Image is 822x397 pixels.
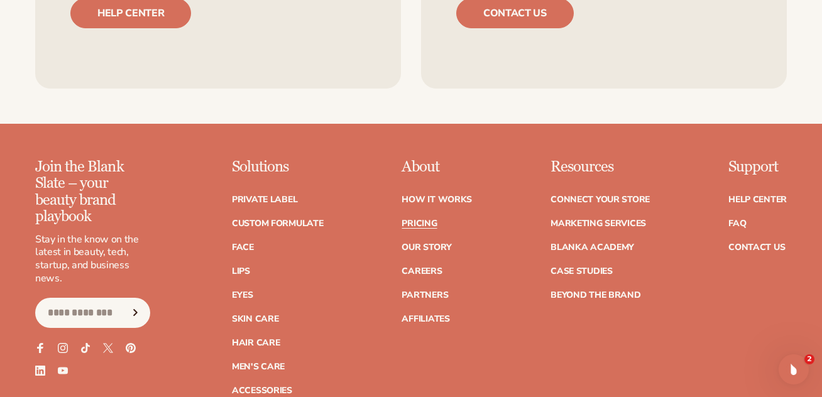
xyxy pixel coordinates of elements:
[232,339,280,347] a: Hair Care
[402,267,442,276] a: Careers
[728,159,787,175] p: Support
[551,195,650,204] a: Connect your store
[232,315,278,324] a: Skin Care
[402,219,437,228] a: Pricing
[402,195,472,204] a: How It Works
[232,243,254,252] a: Face
[551,267,613,276] a: Case Studies
[402,315,449,324] a: Affiliates
[35,233,150,285] p: Stay in the know on the latest in beauty, tech, startup, and business news.
[728,219,746,228] a: FAQ
[551,243,634,252] a: Blanka Academy
[122,298,150,328] button: Subscribe
[551,219,646,228] a: Marketing services
[232,362,285,371] a: Men's Care
[232,219,324,228] a: Custom formulate
[35,159,150,226] p: Join the Blank Slate – your beauty brand playbook
[402,243,451,252] a: Our Story
[402,291,448,300] a: Partners
[804,354,814,364] span: 2
[402,159,472,175] p: About
[728,243,785,252] a: Contact Us
[232,267,250,276] a: Lips
[728,195,787,204] a: Help Center
[779,354,809,384] iframe: Intercom live chat
[232,195,297,204] a: Private label
[232,386,292,395] a: Accessories
[232,159,324,175] p: Solutions
[551,159,650,175] p: Resources
[232,291,253,300] a: Eyes
[551,291,641,300] a: Beyond the brand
